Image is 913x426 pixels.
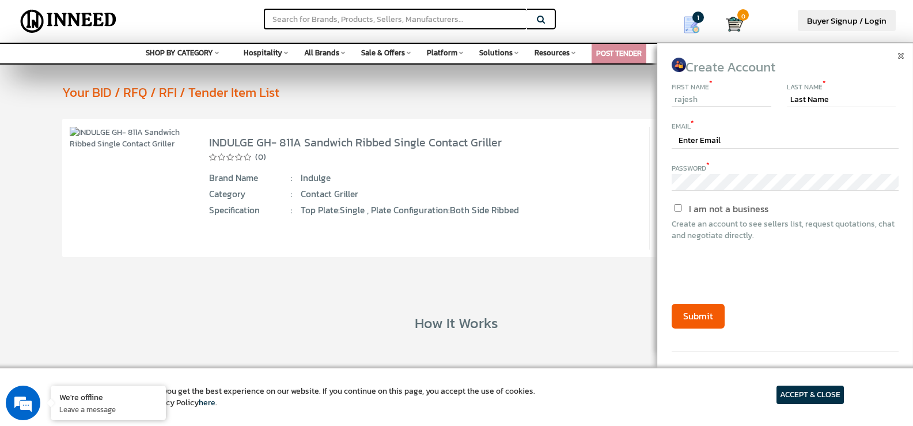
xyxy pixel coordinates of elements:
[301,172,551,184] span: Indulge
[209,134,502,151] a: INDULGE GH- 811A Sandwich Ribbed Single Contact Griller
[291,204,293,217] span: :
[24,135,201,251] span: We are offline. Please leave us a message.
[169,335,209,350] em: Submit
[146,47,213,58] span: SHOP BY CATEGORY
[672,218,899,242] p: Create an account to see sellers list, request quotations, chat and negotiate directly.
[291,172,293,184] span: :
[209,204,293,217] span: Specification
[6,295,219,335] textarea: Type your message and click 'Submit'
[255,152,266,163] span: (0)
[79,282,88,289] img: salesiqlogo_leal7QplfZFryJ6FIlVepeu7OftD7mt8q6exU6-34PB8prfIgodN67KcxXM9Y7JQ_.png
[787,79,896,93] div: Last Name
[199,397,215,409] a: here
[672,58,686,72] img: login icon
[672,202,768,216] label: I am not a business
[692,12,704,23] span: 1
[361,47,405,58] span: Sale & Offers
[90,282,146,290] em: Driven by SalesIQ
[596,48,642,59] a: POST TENDER
[683,16,700,33] img: Show My Quotes
[776,386,844,404] article: ACCEPT & CLOSE
[672,259,847,304] iframe: reCAPTCHA
[59,404,157,414] p: Leave a message
[666,12,726,38] a: my Quotes 1
[672,93,771,107] input: First Name
[62,83,895,101] div: Your BID / RFQ / RFI / Tender Item List
[807,14,887,27] span: Buyer Signup / Login
[672,118,899,132] div: Email
[291,188,293,201] span: :
[672,133,899,149] input: Enter Email
[672,160,899,174] div: Password
[898,53,904,59] img: close icon
[209,188,293,201] span: Category
[672,304,725,329] button: Submit
[209,172,293,184] span: Brand Name
[69,386,535,409] article: We use cookies to ensure you get the best experience on our website. If you continue on this page...
[264,9,526,29] input: Search for Brands, Products, Sellers, Manufacturers...
[244,47,282,58] span: Hospitality
[16,7,122,36] img: Inneed.Market
[726,16,743,33] img: Cart
[301,188,551,201] span: Contact Griller
[301,204,551,217] span: Top Plate:Single , Plate Configuration:Both side Ribbed
[672,79,771,93] div: First Name
[685,57,775,77] span: Create Account
[798,10,896,31] a: Buyer Signup / Login
[479,47,513,58] span: Solutions
[70,127,185,150] img: INDULGE GH- 811A Sandwich Ribbed Single Contact Griller
[427,47,457,58] span: Platform
[630,204,726,212] input: I am not a business
[18,312,895,333] div: How It Works
[304,47,339,58] span: All Brands
[59,391,157,402] div: We're offline
[737,9,749,21] span: 0
[787,93,896,107] input: Last Name
[726,12,735,37] a: Cart 0
[535,47,570,58] span: Resources
[20,69,48,76] img: logo_Zg8I0qSkbAqR2WFHt3p6CTuqpyXMFPubPcD2OT02zFN43Cy9FUNNG3NEPhM_Q1qe_.png
[189,6,217,33] div: Minimize live chat window
[60,65,194,80] div: Leave a message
